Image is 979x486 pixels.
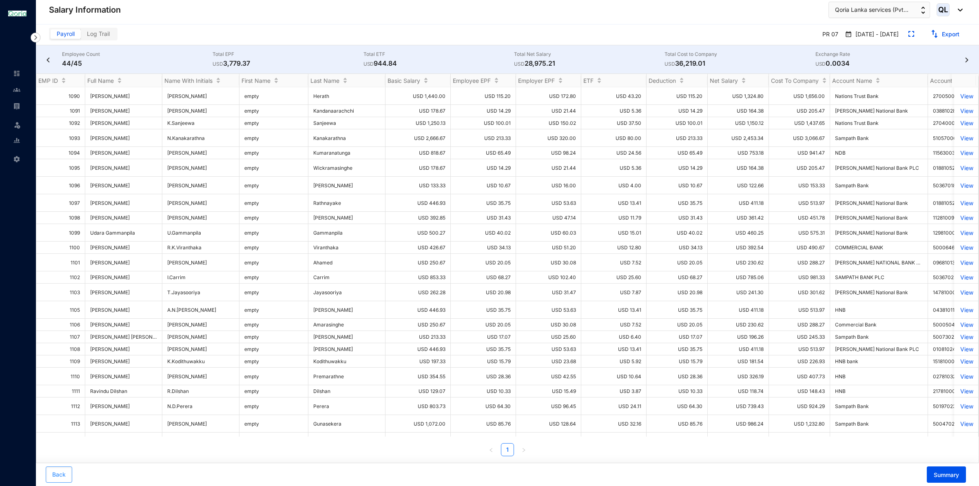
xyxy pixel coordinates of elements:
[735,230,764,236] span: USD 460.25
[832,77,872,84] span: Account Name
[676,120,702,126] span: USD 100.01
[618,215,641,221] span: USD 11.79
[501,443,514,456] li: 1
[920,471,966,478] a: Summary
[239,212,308,224] td: empty
[959,244,973,251] p: View
[620,108,641,114] span: USD 5.36
[959,229,973,236] a: View
[49,4,121,16] p: Salary Information
[959,93,973,100] a: View
[581,74,647,87] th: ETF
[87,30,110,37] span: Log Trail
[552,200,576,206] span: USD 53.63
[769,74,830,87] th: Cost To Company
[815,50,966,58] p: Exchange Rate
[308,224,385,242] td: Gammanpila
[239,242,308,254] td: empty
[959,420,973,427] a: View
[8,11,27,16] img: logo
[52,470,66,479] span: Back
[616,93,641,99] span: USD 43.20
[36,212,85,224] td: 1098
[959,259,973,266] a: View
[731,135,764,141] span: USD 2,453.34
[36,129,85,147] td: 1093
[36,254,85,271] td: 1101
[162,212,239,224] td: [PERSON_NAME]
[736,260,764,266] span: USD 230.62
[739,200,764,206] span: USD 411.18
[484,135,511,141] span: USD 213.33
[239,105,308,117] td: empty
[13,70,20,77] img: home-unselected.a29eae3204392db15eaf.svg
[90,135,157,141] span: [PERSON_NAME]
[518,77,555,84] span: Employer EPF
[417,230,445,236] span: USD 500.27
[90,244,130,251] span: [PERSON_NAME]
[36,177,85,194] td: 1096
[959,388,973,395] a: View
[676,135,702,141] span: USD 213.33
[552,108,576,114] span: USD 21.44
[830,212,928,224] td: [PERSON_NAME] National Bank
[959,164,973,171] a: View
[738,150,764,156] span: USD 753.18
[417,200,445,206] span: USD 446.93
[959,333,973,340] p: View
[677,260,702,266] span: USD 20.05
[678,215,702,221] span: USD 31.43
[737,108,764,114] span: USD 164.38
[7,82,26,98] li: Contacts
[710,77,738,84] span: Net Salary
[678,108,702,114] span: USD 14.29
[815,60,826,68] p: USD
[162,159,239,177] td: [PERSON_NAME]
[308,105,385,117] td: Kandanaarachchi
[489,448,494,453] span: left
[830,242,928,254] td: COMMERCIAL BANK
[308,147,385,159] td: Kumaranatunga
[239,224,308,242] td: empty
[678,165,702,171] span: USD 14.29
[924,28,966,41] button: Export
[239,271,308,284] td: empty
[239,117,308,129] td: empty
[90,108,130,114] span: [PERSON_NAME]
[954,9,963,11] img: dropdown-black.8e83cc76930a90b1a4fdb6d089b7bf3a.svg
[616,150,641,156] span: USD 24.56
[737,182,764,189] span: USD 122.66
[514,58,664,68] p: 28,975.21
[308,74,385,87] th: Last Name
[664,50,815,58] p: Total Cost to Company
[737,215,764,221] span: USD 361.42
[930,77,963,84] span: Account No.
[551,260,576,266] span: USD 30.08
[419,150,445,156] span: USD 818.67
[308,87,385,105] td: Herath
[36,117,85,129] td: 1092
[647,74,708,87] th: Deduction
[13,155,20,163] img: settings-unselected.1febfda315e6e19643a1.svg
[959,289,973,296] a: View
[835,260,926,266] span: [PERSON_NAME] NATIONAL BANK PLC
[616,135,641,141] span: USD 80.00
[678,150,702,156] span: USD 65.49
[36,194,85,212] td: 1097
[90,182,157,189] span: [PERSON_NAME]
[617,244,641,251] span: USD 12.80
[737,165,764,171] span: USD 164.38
[664,60,675,68] p: USD
[90,93,157,99] span: [PERSON_NAME]
[927,466,966,483] button: Summary
[959,358,973,365] p: View
[794,120,825,126] span: USD 1,437.65
[62,50,213,58] p: Employee Count
[36,224,85,242] td: 1099
[36,74,85,87] th: EMP ID
[418,244,445,251] span: USD 426.67
[798,230,825,236] span: USD 575.31
[308,242,385,254] td: Viranthaka
[162,105,239,117] td: [PERSON_NAME]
